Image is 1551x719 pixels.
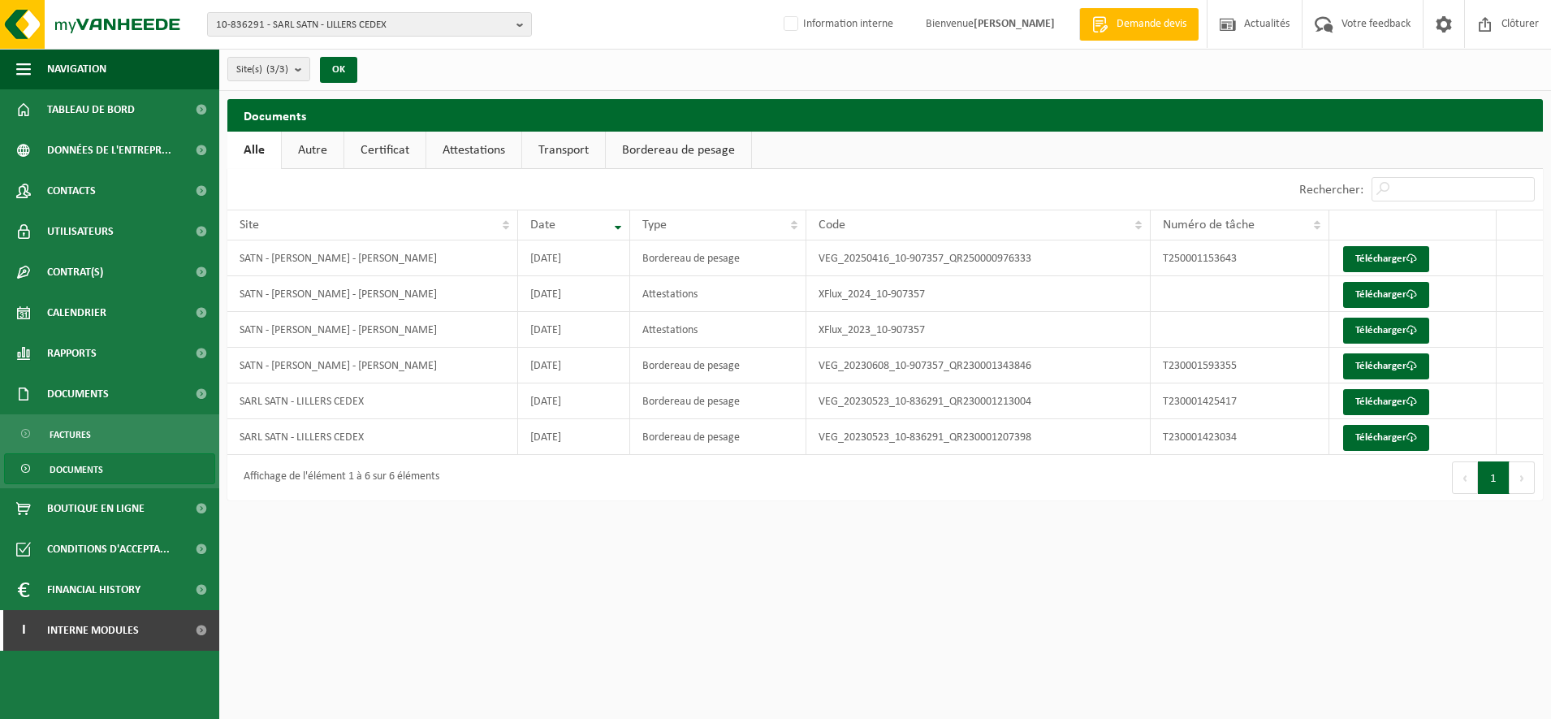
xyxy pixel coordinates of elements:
a: Factures [4,418,215,449]
span: Financial History [47,570,140,610]
td: VEG_20250416_10-907357_QR250000976333 [806,240,1151,276]
td: VEG_20230608_10-907357_QR230001343846 [806,348,1151,383]
td: XFlux_2024_10-907357 [806,276,1151,312]
td: Bordereau de pesage [630,348,806,383]
span: 10-836291 - SARL SATN - LILLERS CEDEX [216,13,510,37]
label: Information interne [780,12,893,37]
td: Attestations [630,312,806,348]
td: XFlux_2023_10-907357 [806,312,1151,348]
td: VEG_20230523_10-836291_QR230001213004 [806,383,1151,419]
a: Alle [227,132,281,169]
span: Code [819,219,845,232]
span: Données de l'entrepr... [47,130,171,171]
td: Bordereau de pesage [630,383,806,419]
count: (3/3) [266,64,288,75]
td: T250001153643 [1151,240,1330,276]
span: Documents [47,374,109,414]
td: SATN - [PERSON_NAME] - [PERSON_NAME] [227,240,518,276]
td: Attestations [630,276,806,312]
h2: Documents [227,99,1543,131]
span: Demande devis [1112,16,1190,32]
a: Demande devis [1079,8,1199,41]
td: SARL SATN - LILLERS CEDEX [227,419,518,455]
span: Tableau de bord [47,89,135,130]
a: Attestations [426,132,521,169]
button: 1 [1478,461,1510,494]
td: SARL SATN - LILLERS CEDEX [227,383,518,419]
a: Télécharger [1343,353,1429,379]
span: Interne modules [47,610,139,651]
div: Affichage de l'élément 1 à 6 sur 6 éléments [235,463,439,492]
a: Télécharger [1343,318,1429,344]
a: Télécharger [1343,425,1429,451]
a: Télécharger [1343,282,1429,308]
a: Télécharger [1343,246,1429,272]
span: Site [240,219,259,232]
span: Factures [50,419,91,450]
td: [DATE] [518,383,630,419]
span: Navigation [47,49,106,89]
span: Utilisateurs [47,211,114,252]
span: Conditions d'accepta... [47,529,170,570]
a: Certificat [344,132,426,169]
span: Boutique en ligne [47,488,145,529]
td: SATN - [PERSON_NAME] - [PERSON_NAME] [227,312,518,348]
button: OK [320,57,357,83]
td: Bordereau de pesage [630,419,806,455]
button: Previous [1452,461,1478,494]
td: SATN - [PERSON_NAME] - [PERSON_NAME] [227,348,518,383]
label: Rechercher: [1299,184,1363,197]
button: Site(s)(3/3) [227,57,310,81]
td: [DATE] [518,312,630,348]
td: Bordereau de pesage [630,240,806,276]
span: Contrat(s) [47,252,103,292]
span: Numéro de tâche [1163,219,1255,232]
button: 10-836291 - SARL SATN - LILLERS CEDEX [207,12,532,37]
td: T230001425417 [1151,383,1330,419]
span: Calendrier [47,292,106,333]
td: SATN - [PERSON_NAME] - [PERSON_NAME] [227,276,518,312]
span: Site(s) [236,58,288,82]
span: I [16,610,31,651]
td: [DATE] [518,276,630,312]
a: Autre [282,132,343,169]
td: VEG_20230523_10-836291_QR230001207398 [806,419,1151,455]
strong: [PERSON_NAME] [974,18,1055,30]
td: [DATE] [518,348,630,383]
span: Rapports [47,333,97,374]
a: Bordereau de pesage [606,132,751,169]
button: Next [1510,461,1535,494]
a: Télécharger [1343,389,1429,415]
span: Type [642,219,667,232]
a: Documents [4,453,215,484]
a: Transport [522,132,605,169]
span: Contacts [47,171,96,211]
span: Documents [50,454,103,485]
td: [DATE] [518,419,630,455]
td: T230001423034 [1151,419,1330,455]
span: Date [530,219,555,232]
td: T230001593355 [1151,348,1330,383]
td: [DATE] [518,240,630,276]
